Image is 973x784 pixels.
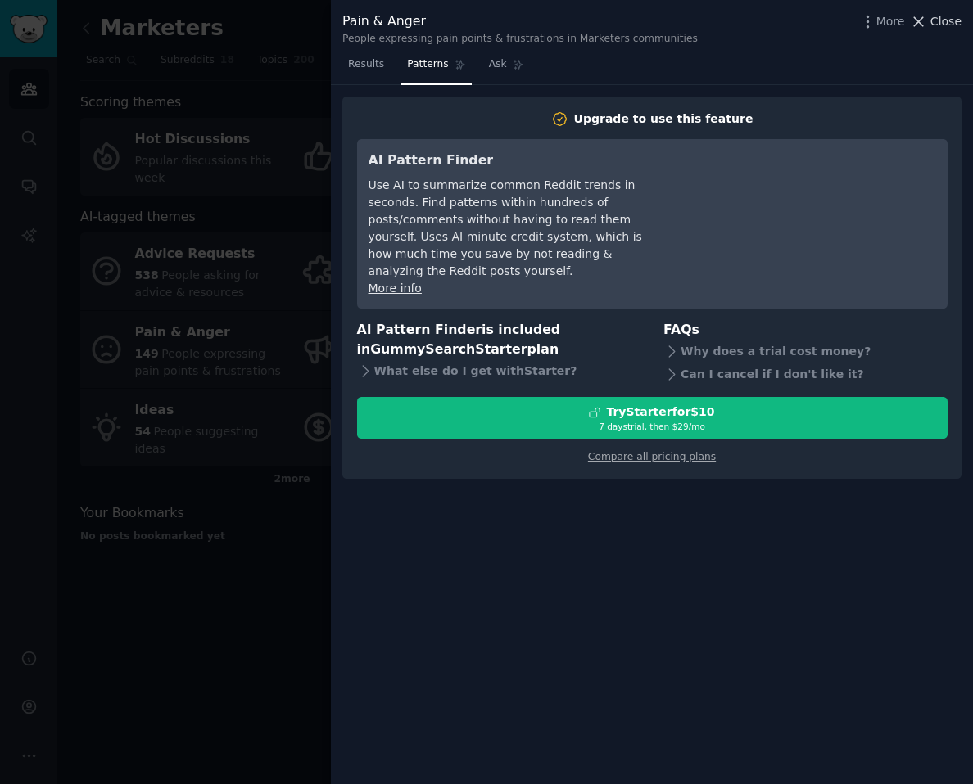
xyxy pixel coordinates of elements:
[483,52,530,85] a: Ask
[588,451,716,462] a: Compare all pricing plans
[663,363,948,385] div: Can I cancel if I don't like it?
[369,282,422,295] a: More info
[859,13,905,30] button: More
[342,32,698,47] div: People expressing pain points & frustrations in Marketers communities
[342,11,698,32] div: Pain & Anger
[369,151,668,171] h3: AI Pattern Finder
[407,57,448,72] span: Patterns
[348,57,384,72] span: Results
[876,13,905,30] span: More
[358,421,947,432] div: 7 days trial, then $ 29 /mo
[606,403,714,421] div: Try Starter for $10
[357,320,641,360] h3: AI Pattern Finder is included in plan
[369,177,668,280] div: Use AI to summarize common Reddit trends in seconds. Find patterns within hundreds of posts/comme...
[357,360,641,383] div: What else do I get with Starter ?
[489,57,507,72] span: Ask
[663,320,948,340] h3: FAQs
[910,13,962,30] button: Close
[401,52,471,85] a: Patterns
[574,110,754,128] div: Upgrade to use this feature
[370,341,527,357] span: GummySearch Starter
[690,151,936,273] iframe: YouTube video player
[663,340,948,363] div: Why does a trial cost money?
[357,397,948,439] button: TryStarterfor$107 daystrial, then $29/mo
[342,52,390,85] a: Results
[930,13,962,30] span: Close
